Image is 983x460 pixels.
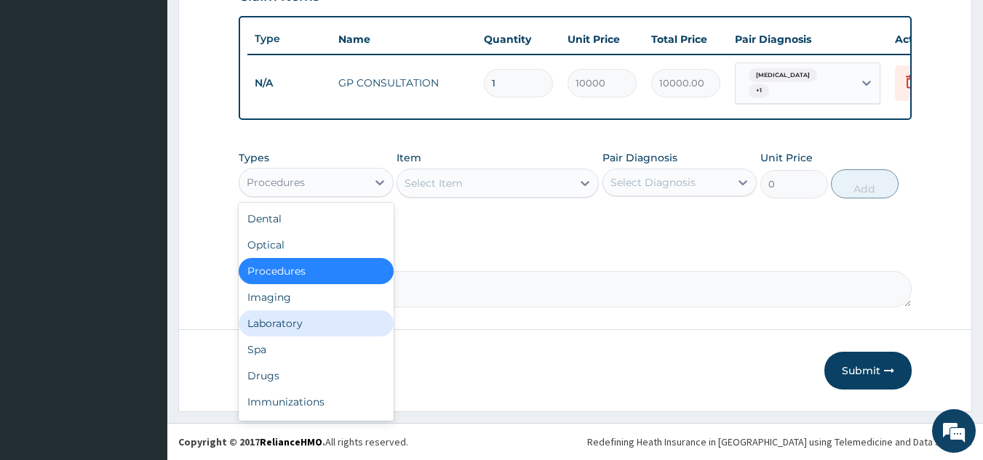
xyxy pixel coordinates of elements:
[397,150,421,165] label: Item
[331,68,477,97] td: GP CONSULTATION
[644,25,728,54] th: Total Price
[239,251,912,263] label: Comment
[239,152,269,164] label: Types
[239,206,394,232] div: Dental
[405,176,463,190] div: Select Item
[167,423,983,460] footer: All rights reserved.
[602,150,677,165] label: Pair Diagnosis
[239,415,394,441] div: Others
[477,25,560,54] th: Quantity
[239,232,394,258] div: Optical
[84,137,201,284] span: We're online!
[76,81,244,100] div: Chat with us now
[239,363,394,389] div: Drugs
[749,84,769,98] span: + 1
[247,175,305,190] div: Procedures
[239,389,394,415] div: Immunizations
[824,352,912,390] button: Submit
[610,175,696,190] div: Select Diagnosis
[239,336,394,363] div: Spa
[888,25,960,54] th: Actions
[7,306,277,357] textarea: Type your message and hit 'Enter'
[560,25,644,54] th: Unit Price
[247,70,331,97] td: N/A
[760,150,813,165] label: Unit Price
[831,169,899,198] button: Add
[260,435,322,448] a: RelianceHMO
[239,284,394,310] div: Imaging
[178,435,325,448] strong: Copyright © 2017 .
[587,435,972,449] div: Redefining Heath Insurance in [GEOGRAPHIC_DATA] using Telemedicine and Data Science!
[728,25,888,54] th: Pair Diagnosis
[749,68,817,83] span: [MEDICAL_DATA]
[239,258,394,284] div: Procedures
[27,73,59,109] img: d_794563401_company_1708531726252_794563401
[331,25,477,54] th: Name
[247,25,331,52] th: Type
[239,7,274,42] div: Minimize live chat window
[239,310,394,336] div: Laboratory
